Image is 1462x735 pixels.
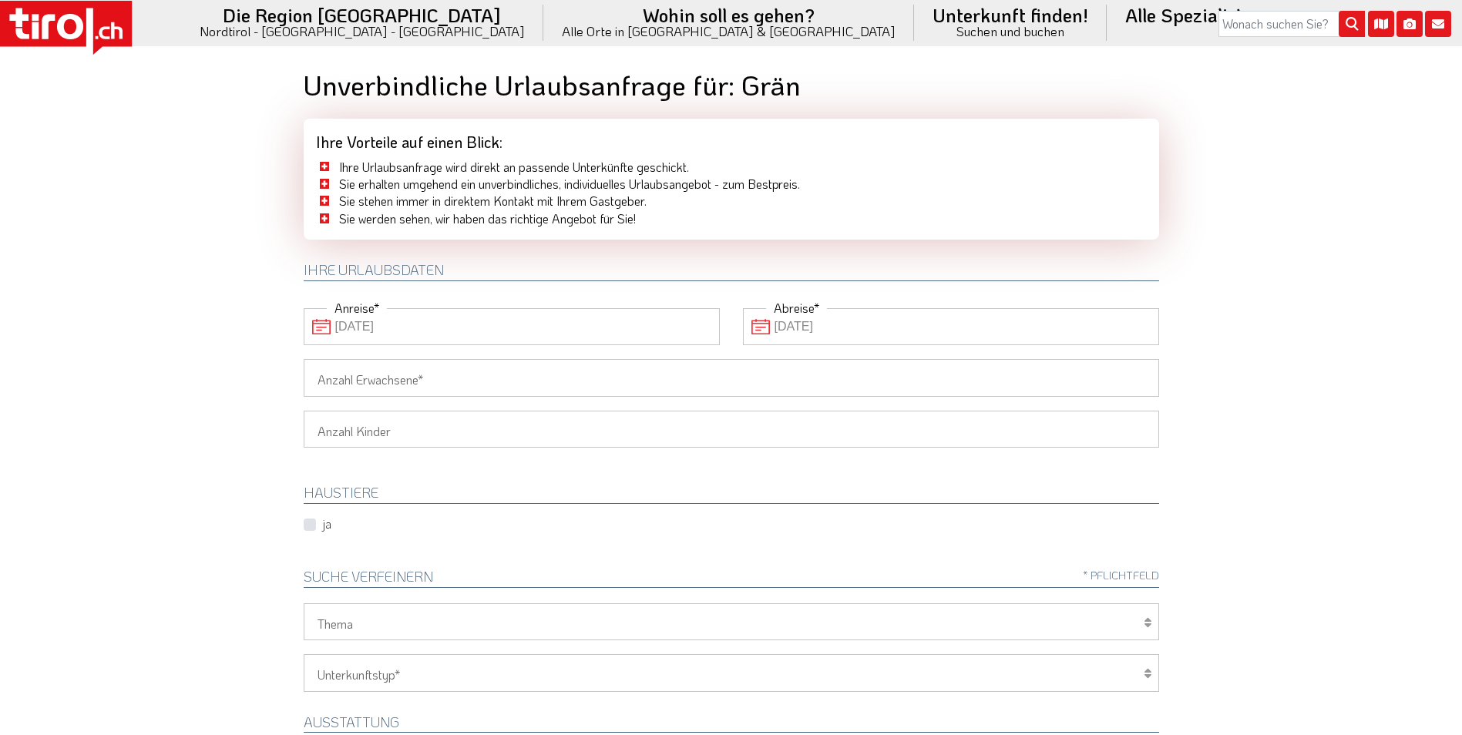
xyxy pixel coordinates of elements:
li: Ihre Urlaubsanfrage wird direkt an passende Unterkünfte geschickt. [316,159,1147,176]
i: Kontakt [1425,11,1451,37]
small: Suchen und buchen [933,25,1088,38]
small: Nordtirol - [GEOGRAPHIC_DATA] - [GEOGRAPHIC_DATA] [200,25,525,38]
div: Ihre Vorteile auf einen Blick: [304,119,1159,159]
h2: Ihre Urlaubsdaten [304,263,1159,281]
h2: Ausstattung [304,715,1159,733]
li: Sie erhalten umgehend ein unverbindliches, individuelles Urlaubsangebot - zum Bestpreis. [316,176,1147,193]
small: Alle Orte in [GEOGRAPHIC_DATA] & [GEOGRAPHIC_DATA] [562,25,896,38]
li: Sie werden sehen, wir haben das richtige Angebot für Sie! [316,210,1147,227]
h2: HAUSTIERE [304,485,1159,504]
label: ja [322,515,331,532]
i: Fotogalerie [1396,11,1423,37]
li: Sie stehen immer in direktem Kontakt mit Ihrem Gastgeber. [316,193,1147,210]
h1: Unverbindliche Urlaubsanfrage für: Grän [304,69,1159,100]
span: * Pflichtfeld [1083,569,1159,581]
h2: Suche verfeinern [304,569,1159,588]
input: Wonach suchen Sie? [1218,11,1365,37]
i: Karte öffnen [1368,11,1394,37]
